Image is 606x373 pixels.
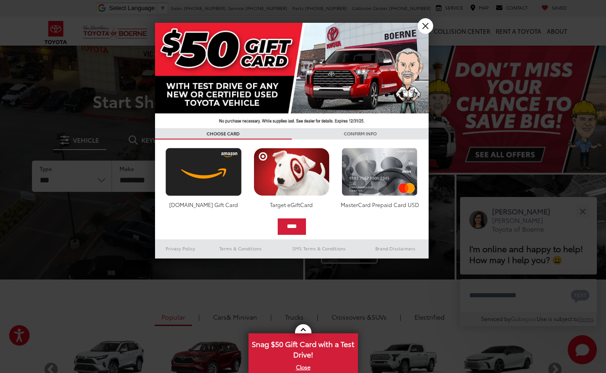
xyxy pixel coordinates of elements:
h3: CONFIRM INFO [292,128,429,140]
img: targetcard.png [251,148,332,196]
img: 42635_top_851395.jpg [155,23,429,128]
a: Privacy Policy [155,243,206,254]
img: mastercard.png [339,148,420,196]
div: Target eGiftCard [251,201,332,208]
div: MasterCard Prepaid Card USD [339,201,420,208]
a: Brand Disclaimers [362,243,429,254]
div: [DOMAIN_NAME] Gift Card [163,201,244,208]
a: SMS Terms & Conditions [276,243,362,254]
h3: CHOOSE CARD [155,128,292,140]
span: Snag $50 Gift Card with a Test Drive! [249,334,357,362]
a: Terms & Conditions [206,243,275,254]
img: amazoncard.png [163,148,244,196]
